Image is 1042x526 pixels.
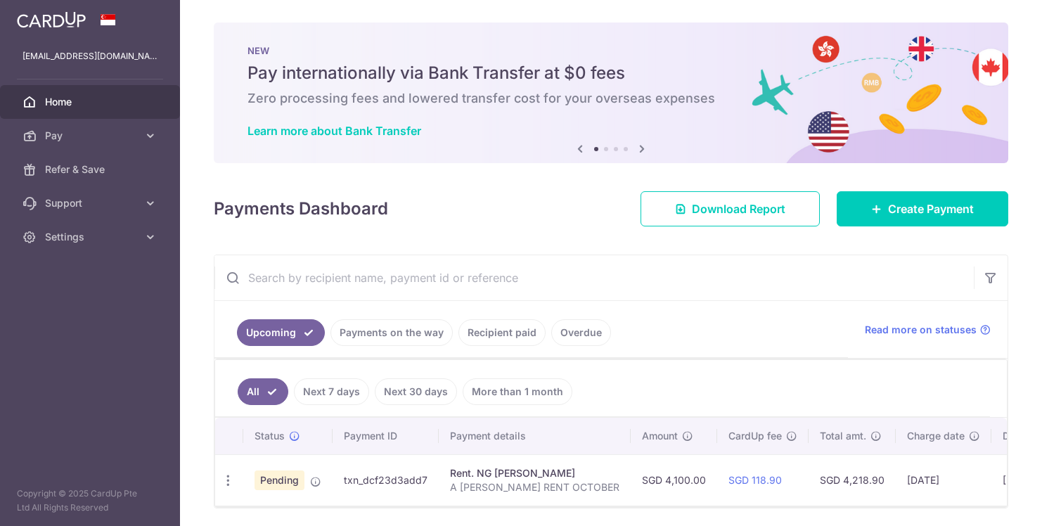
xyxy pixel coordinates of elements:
[255,429,285,443] span: Status
[45,162,138,177] span: Refer & Save
[333,418,439,454] th: Payment ID
[237,319,325,346] a: Upcoming
[641,191,820,226] a: Download Report
[631,454,717,506] td: SGD 4,100.00
[247,90,975,107] h6: Zero processing fees and lowered transfer cost for your overseas expenses
[728,429,782,443] span: CardUp fee
[458,319,546,346] a: Recipient paid
[238,378,288,405] a: All
[214,255,974,300] input: Search by recipient name, payment id or reference
[450,466,619,480] div: Rent. NG [PERSON_NAME]
[330,319,453,346] a: Payments on the way
[865,323,977,337] span: Read more on statuses
[820,429,866,443] span: Total amt.
[45,196,138,210] span: Support
[45,129,138,143] span: Pay
[809,454,896,506] td: SGD 4,218.90
[896,454,991,506] td: [DATE]
[463,378,572,405] a: More than 1 month
[865,323,991,337] a: Read more on statuses
[439,418,631,454] th: Payment details
[642,429,678,443] span: Amount
[214,196,388,222] h4: Payments Dashboard
[333,454,439,506] td: txn_dcf23d3add7
[837,191,1008,226] a: Create Payment
[888,200,974,217] span: Create Payment
[907,429,965,443] span: Charge date
[247,124,421,138] a: Learn more about Bank Transfer
[17,11,86,28] img: CardUp
[375,378,457,405] a: Next 30 days
[294,378,369,405] a: Next 7 days
[45,95,138,109] span: Home
[214,23,1008,163] img: Bank transfer banner
[45,230,138,244] span: Settings
[692,200,785,217] span: Download Report
[22,49,157,63] p: [EMAIL_ADDRESS][DOMAIN_NAME]
[450,480,619,494] p: A [PERSON_NAME] RENT OCTOBER
[551,319,611,346] a: Overdue
[728,474,782,486] a: SGD 118.90
[247,62,975,84] h5: Pay internationally via Bank Transfer at $0 fees
[247,45,975,56] p: NEW
[255,470,304,490] span: Pending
